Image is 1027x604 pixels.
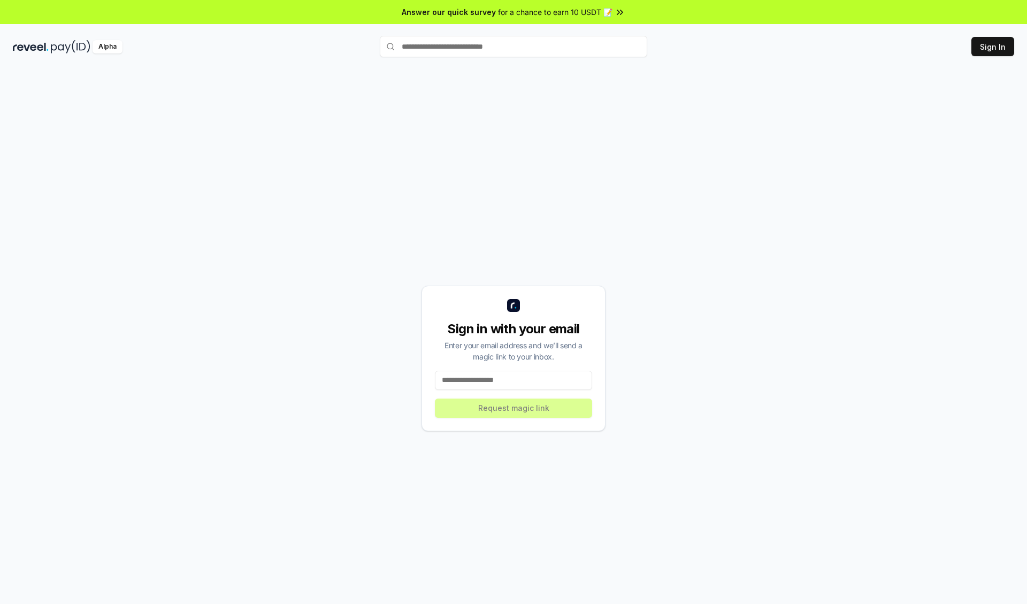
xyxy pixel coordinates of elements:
div: Alpha [93,40,122,53]
div: Enter your email address and we’ll send a magic link to your inbox. [435,340,592,362]
span: Answer our quick survey [402,6,496,18]
img: reveel_dark [13,40,49,53]
div: Sign in with your email [435,320,592,338]
button: Sign In [971,37,1014,56]
img: pay_id [51,40,90,53]
img: logo_small [507,299,520,312]
span: for a chance to earn 10 USDT 📝 [498,6,612,18]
